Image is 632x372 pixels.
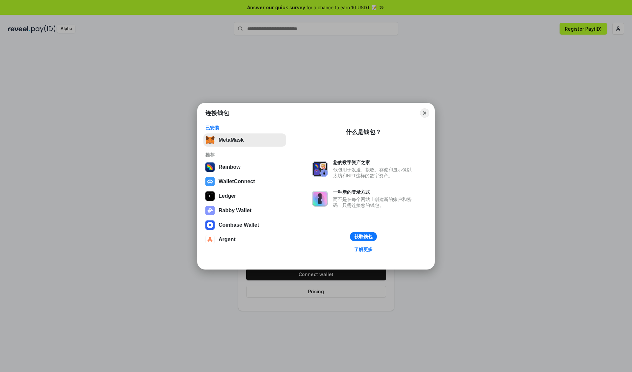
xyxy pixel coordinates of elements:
[350,245,377,254] a: 了解更多
[205,125,284,131] div: 已安装
[205,152,284,158] div: 推荐
[354,234,373,240] div: 获取钱包
[203,133,286,147] button: MetaMask
[203,175,286,188] button: WalletConnect
[333,167,415,179] div: 钱包用于发送、接收、存储和显示像以太坊和NFT这样的数字资产。
[205,109,229,117] h1: 连接钱包
[354,246,373,252] div: 了解更多
[205,162,215,172] img: svg+xml,%3Csvg%20width%3D%22120%22%20height%3D%22120%22%20viewBox%3D%220%200%20120%20120%22%20fil...
[420,108,429,118] button: Close
[219,208,251,214] div: Rabby Wallet
[333,196,415,208] div: 而不是在每个网站上创建新的账户和密码，只需连接您的钱包。
[219,137,244,143] div: MetaMask
[333,189,415,195] div: 一种新的登录方式
[205,220,215,230] img: svg+xml,%3Csvg%20width%3D%2228%22%20height%3D%2228%22%20viewBox%3D%220%200%2028%2028%22%20fill%3D...
[219,222,259,228] div: Coinbase Wallet
[350,232,377,241] button: 获取钱包
[219,237,236,243] div: Argent
[219,164,241,170] div: Rainbow
[205,206,215,215] img: svg+xml,%3Csvg%20xmlns%3D%22http%3A%2F%2Fwww.w3.org%2F2000%2Fsvg%22%20fill%3D%22none%22%20viewBox...
[312,191,328,207] img: svg+xml,%3Csvg%20xmlns%3D%22http%3A%2F%2Fwww.w3.org%2F2000%2Fsvg%22%20fill%3D%22none%22%20viewBox...
[312,161,328,177] img: svg+xml,%3Csvg%20xmlns%3D%22http%3A%2F%2Fwww.w3.org%2F2000%2Fsvg%22%20fill%3D%22none%22%20viewBox...
[203,204,286,217] button: Rabby Wallet
[203,160,286,174] button: Rainbow
[203,218,286,232] button: Coinbase Wallet
[203,233,286,246] button: Argent
[205,177,215,186] img: svg+xml,%3Csvg%20width%3D%2228%22%20height%3D%2228%22%20viewBox%3D%220%200%2028%2028%22%20fill%3D...
[219,179,255,185] div: WalletConnect
[333,159,415,165] div: 您的数字资产之家
[219,193,236,199] div: Ledger
[346,128,381,136] div: 什么是钱包？
[205,191,215,201] img: svg+xml,%3Csvg%20xmlns%3D%22http%3A%2F%2Fwww.w3.org%2F2000%2Fsvg%22%20width%3D%2228%22%20height%3...
[203,189,286,203] button: Ledger
[205,135,215,145] img: svg+xml,%3Csvg%20fill%3D%22none%22%20height%3D%2233%22%20viewBox%3D%220%200%2035%2033%22%20width%...
[205,235,215,244] img: svg+xml,%3Csvg%20width%3D%2228%22%20height%3D%2228%22%20viewBox%3D%220%200%2028%2028%22%20fill%3D...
